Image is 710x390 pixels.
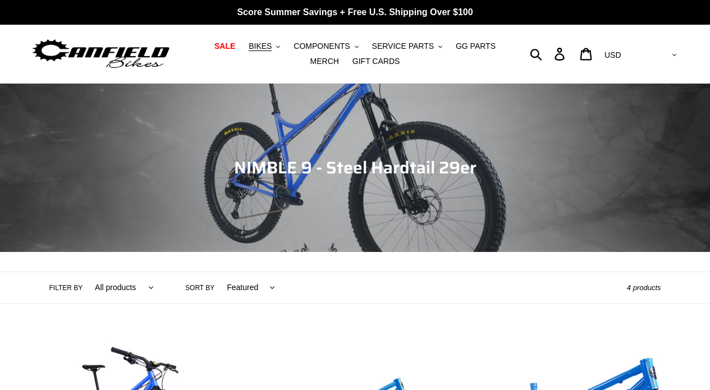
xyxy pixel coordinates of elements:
[31,36,171,72] img: Canfield Bikes
[249,42,272,51] span: BIKES
[456,42,496,51] span: GG PARTS
[209,39,241,54] a: SALE
[288,39,364,54] button: COMPONENTS
[49,283,83,293] label: Filter by
[214,42,235,51] span: SALE
[627,283,661,292] span: 4 products
[243,39,286,54] button: BIKES
[367,39,448,54] button: SERVICE PARTS
[352,57,400,66] span: GIFT CARDS
[372,42,434,51] span: SERVICE PARTS
[347,54,406,69] a: GIFT CARDS
[234,154,477,181] span: NIMBLE 9 - Steel Hardtail 29er
[450,39,501,54] a: GG PARTS
[185,283,214,293] label: Sort by
[310,57,339,66] span: MERCH
[305,54,345,69] a: MERCH
[294,42,350,51] span: COMPONENTS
